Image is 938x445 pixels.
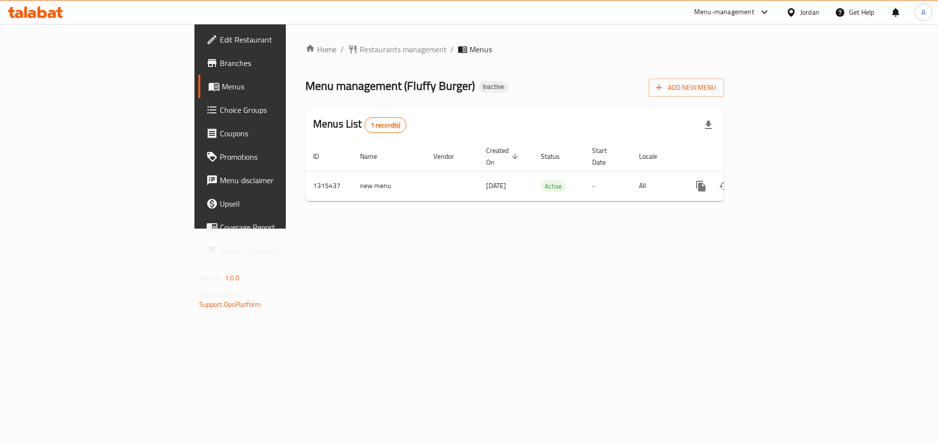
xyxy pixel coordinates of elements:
[198,192,351,215] a: Upsell
[450,43,454,55] li: /
[479,81,508,93] div: Inactive
[697,113,720,137] div: Export file
[220,198,343,210] span: Upsell
[198,98,351,122] a: Choice Groups
[713,174,736,198] button: Change Status
[220,151,343,163] span: Promotions
[682,142,791,171] th: Actions
[656,82,716,94] span: Add New Menu
[313,150,332,162] span: ID
[541,181,566,192] span: Active
[198,145,351,169] a: Promotions
[689,174,713,198] button: more
[592,145,619,168] span: Start Date
[365,121,406,130] span: 1 record(s)
[469,43,492,55] span: Menus
[631,171,682,201] td: All
[639,150,670,162] span: Locale
[198,28,351,51] a: Edit Restaurant
[694,6,754,18] div: Menu-management
[199,298,261,311] a: Support.OpsPlatform
[541,180,566,192] div: Active
[220,57,343,69] span: Branches
[220,127,343,139] span: Coupons
[352,171,426,201] td: new menu
[486,145,521,168] span: Created On
[198,169,351,192] a: Menu disclaimer
[225,272,240,284] span: 1.0.0
[199,272,223,284] span: Version:
[433,150,467,162] span: Vendor
[360,150,390,162] span: Name
[360,43,447,55] span: Restaurants management
[364,117,407,133] div: Total records count
[198,75,351,98] a: Menus
[541,150,573,162] span: Status
[222,81,343,92] span: Menus
[648,79,724,97] button: Add New Menu
[220,104,343,116] span: Choice Groups
[220,174,343,186] span: Menu disclaimer
[220,34,343,45] span: Edit Restaurant
[198,51,351,75] a: Branches
[486,179,506,192] span: [DATE]
[348,43,447,55] a: Restaurants management
[800,7,819,18] div: Jordan
[921,7,925,18] span: A
[220,221,343,233] span: Coverage Report
[199,288,244,301] span: Get support on:
[198,122,351,145] a: Coupons
[198,239,351,262] a: Grocery Checklist
[198,215,351,239] a: Coverage Report
[584,171,631,201] td: -
[305,43,724,55] nav: breadcrumb
[479,83,508,91] span: Inactive
[313,117,406,133] h2: Menus List
[305,142,791,201] table: enhanced table
[305,75,475,97] span: Menu management ( Fluffy Burger )
[220,245,343,256] span: Grocery Checklist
